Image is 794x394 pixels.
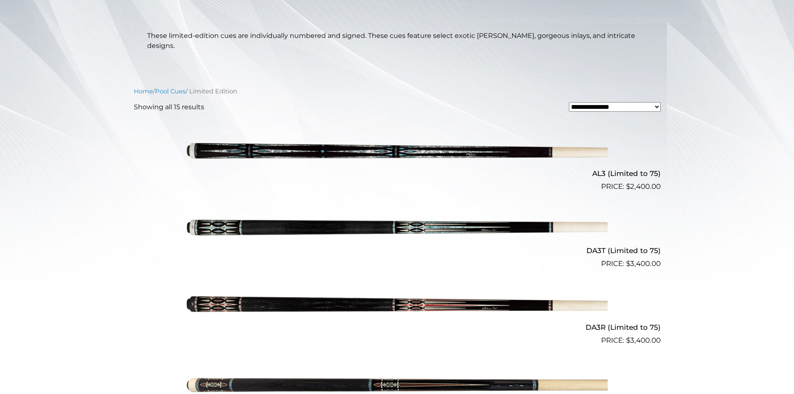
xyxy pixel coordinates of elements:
nav: Breadcrumb [134,87,661,96]
p: Showing all 15 results [134,102,204,112]
p: These limited-edition cues are individually numbered and signed. These cues feature select exotic... [147,31,647,51]
span: $ [626,336,630,344]
bdi: 3,400.00 [626,336,661,344]
h2: DA3T (Limited to 75) [134,243,661,258]
select: Shop order [569,102,661,112]
img: DA3R (Limited to 75) [187,273,608,343]
a: Pool Cues [155,88,185,95]
bdi: 2,400.00 [626,182,661,191]
h2: AL3 (Limited to 75) [134,166,661,181]
a: DA3T (Limited to 75) $3,400.00 [134,196,661,269]
a: DA3R (Limited to 75) $3,400.00 [134,273,661,346]
span: $ [626,259,630,268]
bdi: 3,400.00 [626,259,661,268]
img: AL3 (Limited to 75) [187,119,608,189]
h2: DA3R (Limited to 75) [134,320,661,335]
a: Home [134,88,153,95]
a: AL3 (Limited to 75) $2,400.00 [134,119,661,192]
span: $ [626,182,630,191]
img: DA3T (Limited to 75) [187,196,608,266]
